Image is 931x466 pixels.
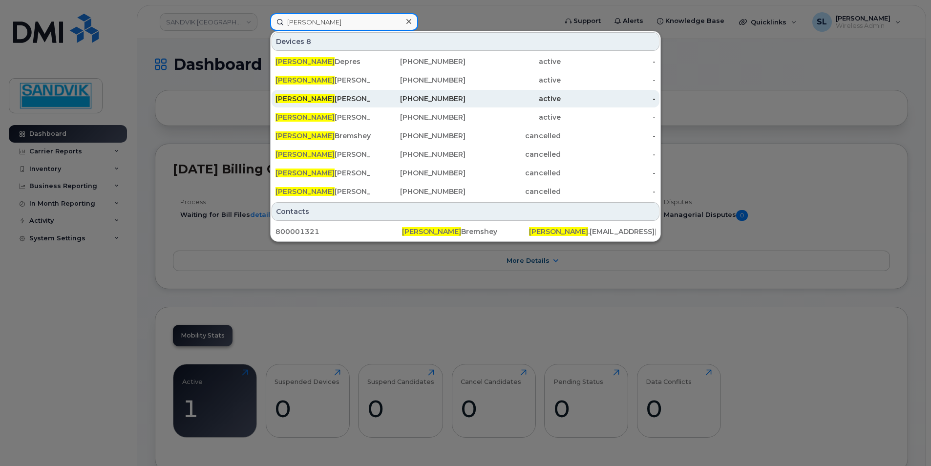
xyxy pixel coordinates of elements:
[371,149,466,159] div: [PHONE_NUMBER]
[275,169,335,177] span: [PERSON_NAME]
[465,94,561,104] div: active
[465,75,561,85] div: active
[561,131,656,141] div: -
[465,131,561,141] div: cancelled
[272,146,659,163] a: [PERSON_NAME][PERSON_NAME] iPad[PHONE_NUMBER]cancelled-
[561,94,656,104] div: -
[371,75,466,85] div: [PHONE_NUMBER]
[561,57,656,66] div: -
[371,168,466,178] div: [PHONE_NUMBER]
[275,187,371,196] div: [PERSON_NAME]
[272,223,659,240] a: 800001321[PERSON_NAME]Bremshey[PERSON_NAME].[EMAIL_ADDRESS][DOMAIN_NAME]
[275,113,335,122] span: [PERSON_NAME]
[275,94,335,103] span: [PERSON_NAME]
[272,32,659,51] div: Devices
[272,71,659,89] a: [PERSON_NAME][PERSON_NAME][PHONE_NUMBER]active-
[272,202,659,221] div: Contacts
[465,112,561,122] div: active
[272,127,659,145] a: [PERSON_NAME]Bremshey[PHONE_NUMBER]cancelled-
[272,53,659,70] a: [PERSON_NAME]Depres[PHONE_NUMBER]active-
[275,57,371,66] div: Depres
[465,149,561,159] div: cancelled
[529,227,656,236] div: .[EMAIL_ADDRESS][DOMAIN_NAME]
[272,108,659,126] a: [PERSON_NAME][PERSON_NAME][PHONE_NUMBER]active-
[275,150,335,159] span: [PERSON_NAME]
[275,76,335,85] span: [PERSON_NAME]
[275,168,371,178] div: [PERSON_NAME]
[371,94,466,104] div: [PHONE_NUMBER]
[275,57,335,66] span: [PERSON_NAME]
[371,187,466,196] div: [PHONE_NUMBER]
[275,227,402,236] div: 800001321
[275,131,335,140] span: [PERSON_NAME]
[275,131,371,141] div: Bremshey
[529,227,588,236] span: [PERSON_NAME]
[561,112,656,122] div: -
[306,37,311,46] span: 8
[272,90,659,107] a: [PERSON_NAME][PERSON_NAME][PHONE_NUMBER]active-
[465,168,561,178] div: cancelled
[272,164,659,182] a: [PERSON_NAME][PERSON_NAME][PHONE_NUMBER]cancelled-
[272,183,659,200] a: [PERSON_NAME][PERSON_NAME][PHONE_NUMBER]cancelled-
[561,149,656,159] div: -
[465,187,561,196] div: cancelled
[275,187,335,196] span: [PERSON_NAME]
[561,187,656,196] div: -
[275,75,371,85] div: [PERSON_NAME]
[402,227,461,236] span: [PERSON_NAME]
[561,168,656,178] div: -
[371,57,466,66] div: [PHONE_NUMBER]
[275,94,371,104] div: [PERSON_NAME]
[402,227,529,236] div: Bremshey
[275,149,371,159] div: [PERSON_NAME] iPad
[371,131,466,141] div: [PHONE_NUMBER]
[465,57,561,66] div: active
[371,112,466,122] div: [PHONE_NUMBER]
[561,75,656,85] div: -
[275,112,371,122] div: [PERSON_NAME]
